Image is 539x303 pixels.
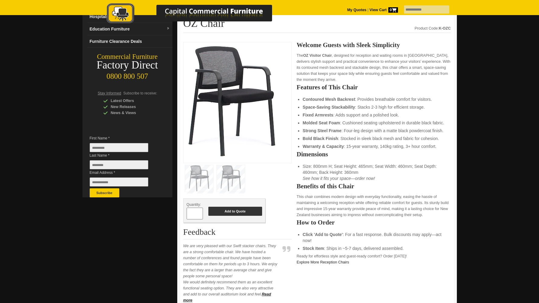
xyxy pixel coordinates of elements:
[103,98,161,104] div: Latest Offers
[303,232,343,237] strong: Click 'Add to Quote'
[303,113,333,117] strong: Fixed Armrests
[90,188,119,197] button: Subscribe
[439,26,451,30] strong: K-OZC
[297,260,349,264] a: Explore More Reception Chairs
[303,53,332,58] strong: OZ Visitor Chair
[98,91,121,95] span: Stay Informed
[368,8,398,12] a: View Cart0
[303,245,444,251] li: : Ships in ~5-7 days, delivered assembled.
[303,96,444,102] li: : Provides breathable comfort for visitors.
[303,143,444,149] li: : 15-year warranty, 140kg rating, 3+ hour comfort.
[183,18,451,33] h1: OZ Chair
[90,135,157,141] span: First Name *
[87,35,172,48] a: Furniture Clearance Deals
[297,183,451,189] h2: Benefits of this Chair
[82,53,172,61] div: Commercial Furniture
[303,112,444,118] li: : Adds support and a polished look.
[297,42,451,48] h2: Welcome Guests with Sleek Simplicity
[82,69,172,81] div: 0800 800 507
[297,151,451,157] h2: Dimensions
[208,207,262,216] button: Add to Quote
[90,177,148,187] input: Email Address *
[87,23,172,35] a: Education Furnituredropdown
[303,128,341,133] strong: Strong Steel Frame
[303,128,444,134] li: : Four-leg design with a matte black powdercoat finish.
[303,136,444,142] li: : Stocked in sleek black mesh and fabric for cohesion.
[297,219,451,225] h2: How to Order
[303,104,444,110] li: : Stacks 2-3 high for efficient storage.
[303,120,444,126] li: : Cushioned seating upholstered in durable black fabric.
[187,45,277,158] img: Oz Chair, black fabric, steel frame, stackable, arms, for waiting rooms
[90,160,148,169] input: Last Name *
[388,7,398,13] span: 0
[90,152,157,158] span: Last Name *
[90,170,157,176] span: Email Address *
[183,292,271,302] a: Read more
[303,144,344,149] strong: Warranty & Capacity
[303,136,338,141] strong: Bold Black Finish
[90,143,148,152] input: First Name *
[103,110,161,116] div: News & Views
[90,3,301,25] img: Capital Commercial Furniture Logo
[123,91,157,95] span: Subscribe to receive:
[297,194,451,218] p: This chair combines modern design with everyday functionality, easing the hassle of maintaining a...
[303,246,324,251] strong: Stock Item
[187,203,201,207] span: Quantity:
[297,84,451,90] h2: Features of This Chair
[183,228,292,239] h2: Feedback
[82,61,172,69] div: Factory Direct
[90,3,301,27] a: Capital Commercial Furniture Logo
[297,53,451,83] p: The , designed for reception and waiting rooms in [GEOGRAPHIC_DATA], delivers stylish support and...
[303,105,355,110] strong: Space-Saving Stackability
[103,104,161,110] div: New Releases
[303,176,375,181] em: See how it fits your space—order now!
[303,97,355,102] strong: Contoured Mesh Backrest
[303,120,340,125] strong: Molded Seat Foam
[415,25,451,31] div: Product Code:
[297,253,451,265] p: Ready for effortless style and guest-ready comfort? Order [DATE]!
[303,163,444,181] li: Size: 800mm H; Seat Height: 465mm; Seat Width: 460mm; Seat Depth: 460mm; Back Height: 360mm
[347,8,367,12] a: My Quotes
[370,8,398,12] strong: View Cart
[303,231,444,244] li: : For a fast response. Bulk discounts may apply—act now!
[87,11,172,23] a: Hospitality Furnituredropdown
